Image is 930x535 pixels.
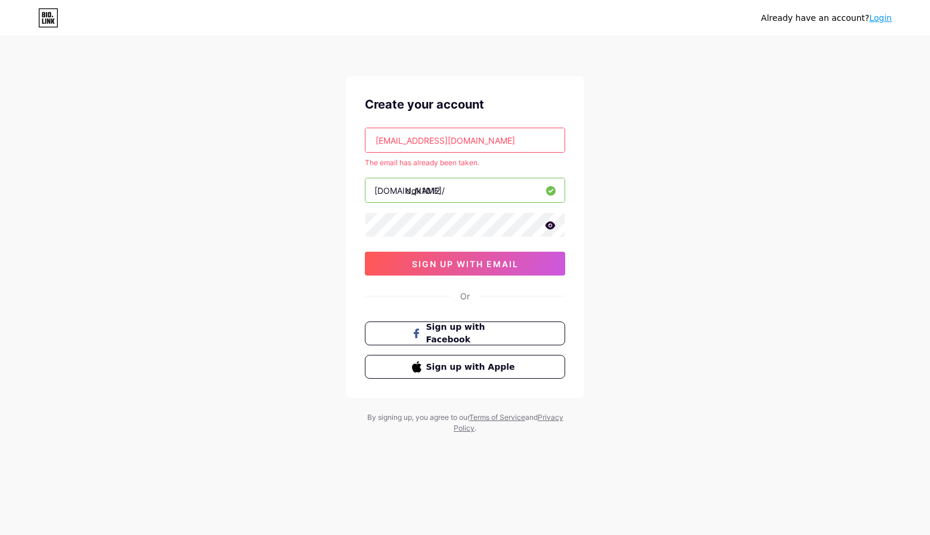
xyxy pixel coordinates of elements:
[365,252,565,276] button: sign up with email
[412,259,519,269] span: sign up with email
[365,95,565,113] div: Create your account
[761,12,892,24] div: Already have an account?
[374,184,445,197] div: [DOMAIN_NAME]/
[364,412,566,434] div: By signing up, you agree to our and .
[365,157,565,168] div: The email has already been taken.
[869,13,892,23] a: Login
[365,178,565,202] input: username
[460,290,470,302] div: Or
[426,361,519,373] span: Sign up with Apple
[469,413,525,422] a: Terms of Service
[426,321,519,346] span: Sign up with Facebook
[365,321,565,345] button: Sign up with Facebook
[365,128,565,152] input: Email
[365,355,565,379] button: Sign up with Apple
